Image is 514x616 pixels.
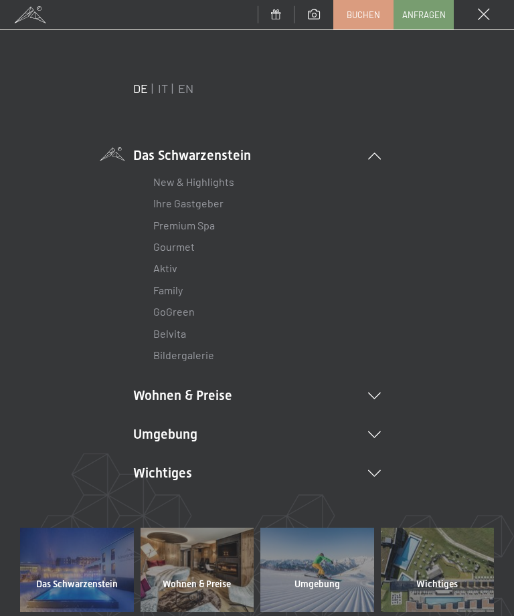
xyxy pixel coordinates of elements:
[334,1,393,29] a: Buchen
[133,81,148,96] a: DE
[153,262,177,274] a: Aktiv
[153,305,195,318] a: GoGreen
[158,81,168,96] a: IT
[377,528,498,613] a: Wichtiges Wellnesshotel Südtirol SCHWARZENSTEIN - Wellnessurlaub in den Alpen
[17,528,137,613] a: Das Schwarzenstein Wellnesshotel Südtirol SCHWARZENSTEIN - Wellnessurlaub in den Alpen
[153,219,215,231] a: Premium Spa
[153,327,186,340] a: Belvita
[178,81,193,96] a: EN
[416,578,458,591] span: Wichtiges
[163,578,231,591] span: Wohnen & Preise
[394,1,453,29] a: Anfragen
[153,348,214,361] a: Bildergalerie
[402,9,446,21] span: Anfragen
[153,284,183,296] a: Family
[153,197,224,209] a: Ihre Gastgeber
[153,175,234,188] a: New & Highlights
[137,528,258,613] a: Wohnen & Preise Wellnesshotel Südtirol SCHWARZENSTEIN - Wellnessurlaub in den Alpen
[294,578,340,591] span: Umgebung
[257,528,377,613] a: Umgebung Wellnesshotel Südtirol SCHWARZENSTEIN - Wellnessurlaub in den Alpen
[347,9,380,21] span: Buchen
[153,240,195,253] a: Gourmet
[36,578,118,591] span: Das Schwarzenstein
